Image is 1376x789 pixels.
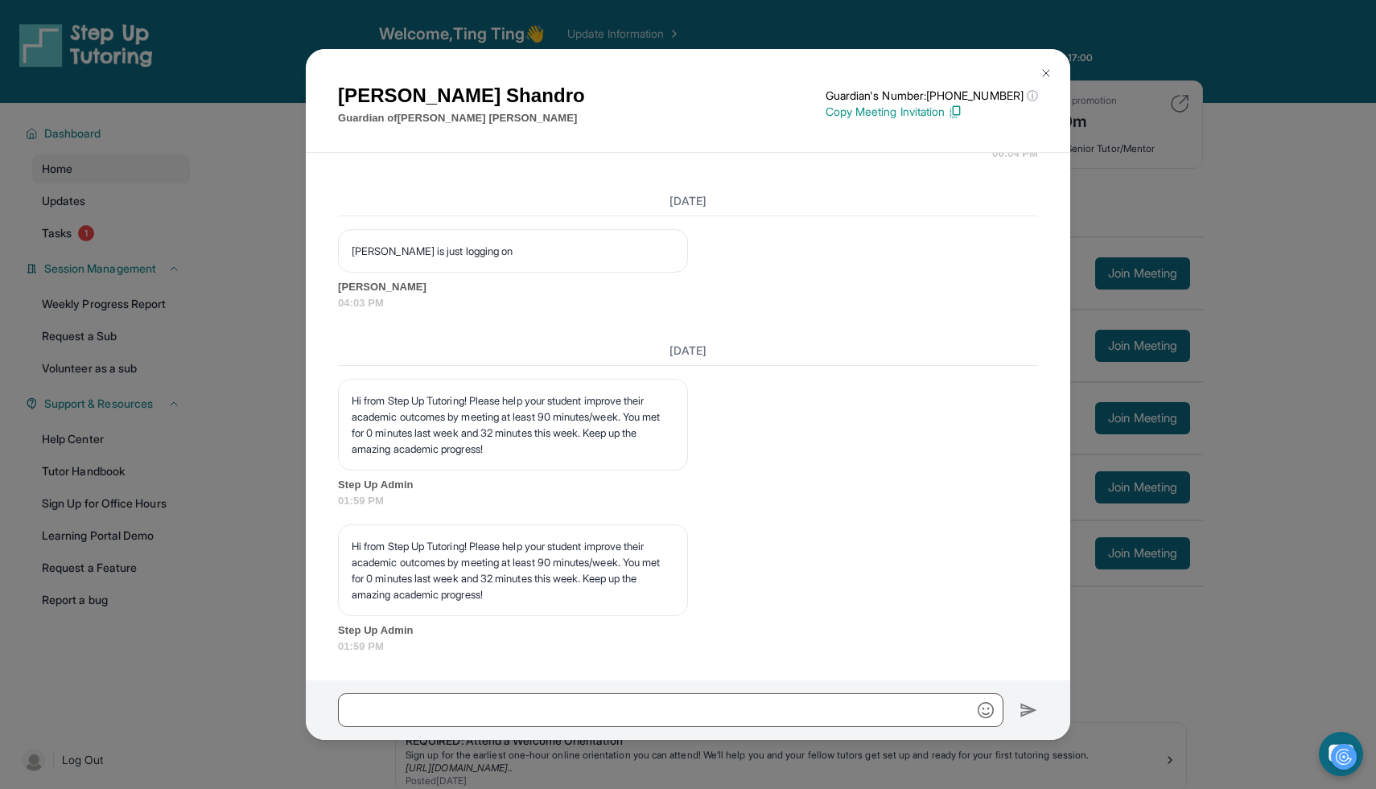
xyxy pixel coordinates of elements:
p: Guardian's Number: [PHONE_NUMBER] [826,88,1038,104]
span: [PERSON_NAME] [338,279,1038,295]
span: Step Up Admin [338,477,1038,493]
h3: [DATE] [338,343,1038,359]
p: Hi from Step Up Tutoring! Please help your student improve their academic outcomes by meeting at ... [352,392,674,457]
img: Emoji [978,702,994,718]
span: 01:59 PM [338,639,1038,655]
span: ⓘ [1027,88,1038,104]
span: 04:03 PM [338,295,1038,311]
span: Step Up Admin [338,623,1038,639]
h1: [PERSON_NAME] Shandro [338,81,585,110]
p: [PERSON_NAME] is just logging on [352,243,674,259]
h3: [DATE] [338,193,1038,209]
p: Hi from Step Up Tutoring! Please help your student improve their academic outcomes by meeting at ... [352,538,674,602]
img: Close Icon [1040,67,1053,80]
img: Send icon [1020,701,1038,720]
span: 01:59 PM [338,493,1038,509]
img: Copy Icon [948,105,962,119]
p: Copy Meeting Invitation [826,104,1038,120]
p: Guardian of [PERSON_NAME] [PERSON_NAME] [338,110,585,126]
button: chat-button [1319,732,1363,776]
span: 06:04 PM [992,146,1038,162]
